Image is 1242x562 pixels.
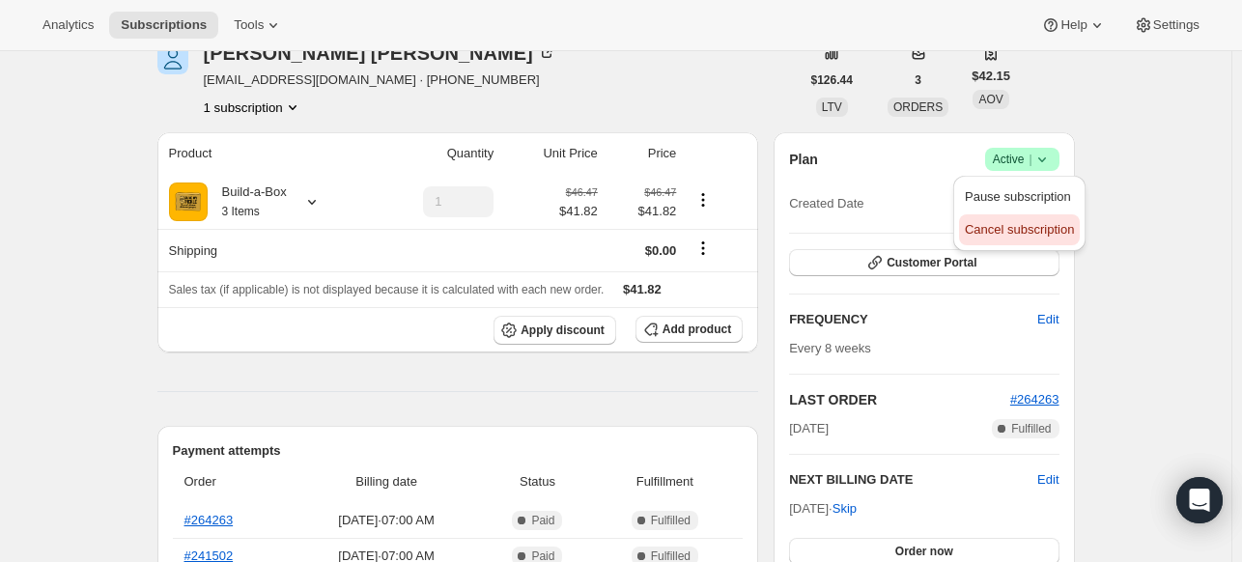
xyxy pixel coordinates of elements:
[833,499,857,519] span: Skip
[121,17,207,33] span: Subscriptions
[169,283,605,296] span: Sales tax (if applicable) is not displayed because it is calculated with each new order.
[604,132,683,175] th: Price
[208,183,287,221] div: Build-a-Box
[599,472,732,492] span: Fulfillment
[521,323,605,338] span: Apply discount
[1060,17,1087,33] span: Help
[789,501,857,516] span: [DATE] ·
[609,202,677,221] span: $41.82
[959,214,1080,245] button: Cancel subscription
[173,441,744,461] h2: Payment attempts
[663,322,731,337] span: Add product
[978,93,1002,106] span: AOV
[965,189,1071,204] span: Pause subscription
[965,222,1074,237] span: Cancel subscription
[903,67,933,94] button: 3
[1037,470,1059,490] button: Edit
[800,67,864,94] button: $126.44
[531,513,554,528] span: Paid
[895,544,953,559] span: Order now
[915,72,921,88] span: 3
[789,419,829,438] span: [DATE]
[789,310,1037,329] h2: FREQUENCY
[789,150,818,169] h2: Plan
[651,513,691,528] span: Fulfilled
[1029,152,1031,167] span: |
[204,70,556,90] span: [EMAIL_ADDRESS][DOMAIN_NAME] · [PHONE_NUMBER]
[993,150,1052,169] span: Active
[1010,392,1059,407] a: #264263
[42,17,94,33] span: Analytics
[184,513,234,527] a: #264263
[1153,17,1200,33] span: Settings
[1030,12,1117,39] button: Help
[296,472,477,492] span: Billing date
[635,316,743,343] button: Add product
[887,255,976,270] span: Customer Portal
[109,12,218,39] button: Subscriptions
[488,472,586,492] span: Status
[789,341,871,355] span: Every 8 weeks
[559,202,598,221] span: $41.82
[959,182,1080,212] button: Pause subscription
[1011,421,1051,436] span: Fulfilled
[494,316,616,345] button: Apply discount
[623,282,662,296] span: $41.82
[789,390,1010,409] h2: LAST ORDER
[222,12,295,39] button: Tools
[204,98,302,117] button: Product actions
[173,461,291,503] th: Order
[1037,310,1059,329] span: Edit
[645,243,677,258] span: $0.00
[222,205,260,218] small: 3 Items
[31,12,105,39] button: Analytics
[169,183,208,221] img: product img
[893,100,943,114] span: ORDERS
[644,186,676,198] small: $46.47
[688,189,719,211] button: Product actions
[811,72,853,88] span: $126.44
[789,470,1037,490] h2: NEXT BILLING DATE
[972,67,1010,86] span: $42.15
[688,238,719,259] button: Shipping actions
[822,100,842,114] span: LTV
[789,249,1059,276] button: Customer Portal
[499,132,604,175] th: Unit Price
[1026,304,1070,335] button: Edit
[204,43,556,63] div: [PERSON_NAME] [PERSON_NAME]
[296,511,477,530] span: [DATE] · 07:00 AM
[157,229,371,271] th: Shipping
[1122,12,1211,39] button: Settings
[789,194,863,213] span: Created Date
[234,17,264,33] span: Tools
[157,132,371,175] th: Product
[370,132,499,175] th: Quantity
[1176,477,1223,523] div: Open Intercom Messenger
[157,43,188,74] span: Dawn Conlin
[1010,390,1059,409] button: #264263
[566,186,598,198] small: $46.47
[821,493,868,524] button: Skip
